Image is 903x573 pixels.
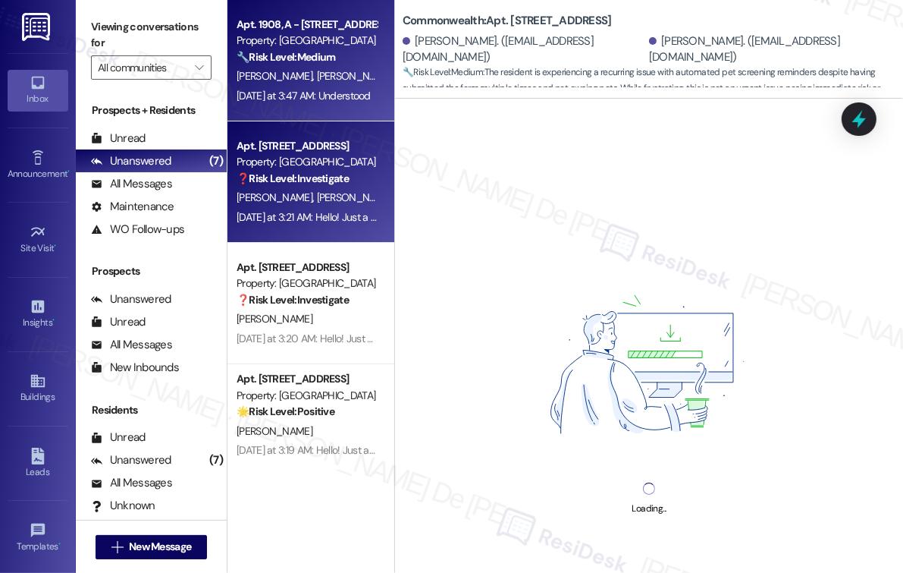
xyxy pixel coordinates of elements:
[237,275,377,291] div: Property: [GEOGRAPHIC_DATA]
[91,337,172,353] div: All Messages
[76,263,227,279] div: Prospects
[91,222,184,238] div: WO Follow-ups
[195,61,203,74] i: 
[91,153,171,169] div: Unanswered
[237,17,377,33] div: Apt. 1908, A - [STREET_ADDRESS]
[98,55,187,80] input: All communities
[205,449,227,472] div: (7)
[237,154,377,170] div: Property: [GEOGRAPHIC_DATA]
[237,50,335,64] strong: 🔧 Risk Level: Medium
[91,498,155,514] div: Unknown
[96,535,208,559] button: New Message
[237,172,349,185] strong: ❓ Risk Level: Investigate
[91,15,212,55] label: Viewing conversations for
[237,312,312,326] span: [PERSON_NAME]
[8,368,68,409] a: Buildings
[237,190,317,204] span: [PERSON_NAME]
[237,388,377,404] div: Property: [GEOGRAPHIC_DATA]
[237,69,317,83] span: [PERSON_NAME]
[91,199,174,215] div: Maintenance
[111,541,123,553] i: 
[91,430,146,445] div: Unread
[8,518,68,559] a: Templates •
[237,293,349,307] strong: ❓ Risk Level: Investigate
[403,33,645,66] div: [PERSON_NAME]. ([EMAIL_ADDRESS][DOMAIN_NAME])
[67,166,70,177] span: •
[91,360,179,376] div: New Inbounds
[403,13,612,29] b: Commonwealth: Apt. [STREET_ADDRESS]
[8,219,68,260] a: Site Visit •
[91,291,171,307] div: Unanswered
[649,33,892,66] div: [PERSON_NAME]. ([EMAIL_ADDRESS][DOMAIN_NAME])
[129,539,191,555] span: New Message
[91,131,146,146] div: Unread
[237,138,377,154] div: Apt. [STREET_ADDRESS]
[237,424,312,438] span: [PERSON_NAME]
[403,65,903,113] span: : The resident is experiencing a recurring issue with automated pet screening reminders despite h...
[8,294,68,335] a: Insights •
[237,405,334,418] strong: 🌟 Risk Level: Positive
[237,371,377,387] div: Apt. [STREET_ADDRESS]
[237,89,371,102] div: [DATE] at 3:47 AM: Understood
[632,501,666,517] div: Loading...
[91,475,172,491] div: All Messages
[58,539,61,549] span: •
[22,13,53,41] img: ResiDesk Logo
[205,150,227,173] div: (7)
[91,176,172,192] div: All Messages
[317,190,393,204] span: [PERSON_NAME]
[76,102,227,118] div: Prospects + Residents
[76,402,227,418] div: Residents
[91,314,146,330] div: Unread
[237,260,377,275] div: Apt. [STREET_ADDRESS]
[8,70,68,111] a: Inbox
[235,460,378,479] div: Archived on [DATE]
[317,69,393,83] span: [PERSON_NAME]
[55,241,57,251] span: •
[237,33,377,49] div: Property: [GEOGRAPHIC_DATA]
[8,443,68,484] a: Leads
[52,315,55,326] span: •
[91,452,171,468] div: Unanswered
[403,66,483,78] strong: 🔧 Risk Level: Medium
